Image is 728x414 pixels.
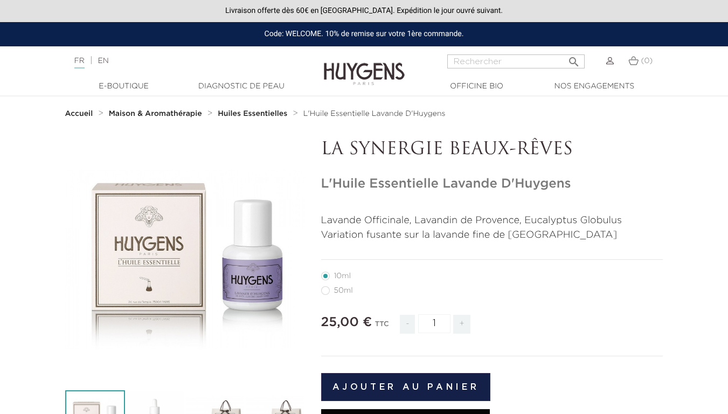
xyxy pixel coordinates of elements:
[70,81,178,92] a: E-Boutique
[65,109,95,118] a: Accueil
[321,316,372,329] span: 25,00 €
[423,81,531,92] a: Officine Bio
[564,51,584,66] button: 
[567,52,580,65] i: 
[321,213,663,228] p: Lavande Officinale, Lavandin de Provence, Eucalyptus Globulus
[321,373,491,401] button: Ajouter au panier
[324,45,405,87] img: Huygens
[303,110,446,118] span: L'Huile Essentielle Lavande D'Huygens
[188,81,295,92] a: Diagnostic de peau
[218,109,290,118] a: Huiles Essentielles
[321,140,663,160] p: LA SYNERGIE BEAUX-RÊVES
[98,57,108,65] a: EN
[109,110,202,118] strong: Maison & Aromathérapie
[321,228,663,243] p: Variation fusante sur la lavande fine de [GEOGRAPHIC_DATA]
[418,314,450,333] input: Quantité
[321,176,663,192] h1: L'Huile Essentielle Lavande D'Huygens
[109,109,205,118] a: Maison & Aromathérapie
[321,272,364,280] label: 10ml
[69,54,295,67] div: |
[218,110,287,118] strong: Huiles Essentielles
[453,315,470,334] span: +
[540,81,648,92] a: Nos engagements
[321,286,366,295] label: 50ml
[65,110,93,118] strong: Accueil
[74,57,85,68] a: FR
[447,54,585,68] input: Rechercher
[400,315,415,334] span: -
[303,109,446,118] a: L'Huile Essentielle Lavande D'Huygens
[375,313,389,342] div: TTC
[641,57,653,65] span: (0)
